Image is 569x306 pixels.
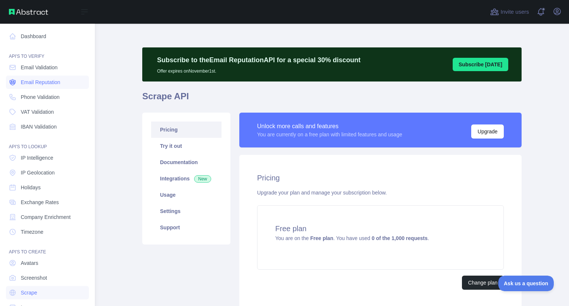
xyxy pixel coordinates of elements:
[6,90,89,104] a: Phone Validation
[6,225,89,239] a: Timezone
[310,235,333,241] strong: Free plan
[6,105,89,119] a: VAT Validation
[6,76,89,89] a: Email Reputation
[142,90,522,108] h1: Scrape API
[151,138,222,154] a: Try it out
[151,154,222,170] a: Documentation
[21,259,38,267] span: Avatars
[462,276,504,290] button: Change plan
[21,154,53,162] span: IP Intelligence
[194,175,211,183] span: New
[21,228,43,236] span: Timezone
[372,235,427,241] strong: 0 of the 1,000 requests
[151,122,222,138] a: Pricing
[21,79,60,86] span: Email Reputation
[21,289,37,296] span: Scrape
[21,184,41,191] span: Holidays
[157,65,360,74] p: Offer expires on November 1st.
[500,8,529,16] span: Invite users
[151,203,222,219] a: Settings
[21,64,57,71] span: Email Validation
[21,169,55,176] span: IP Geolocation
[6,271,89,285] a: Screenshot
[489,6,530,18] button: Invite users
[498,276,554,291] iframe: Toggle Customer Support
[6,120,89,133] a: IBAN Validation
[21,199,59,206] span: Exchange Rates
[151,170,222,187] a: Integrations New
[257,131,402,138] div: You are currently on a free plan with limited features and usage
[6,61,89,74] a: Email Validation
[453,58,508,71] button: Subscribe [DATE]
[21,108,54,116] span: VAT Validation
[471,124,504,139] button: Upgrade
[275,235,429,241] span: You are on the . You have used .
[6,166,89,179] a: IP Geolocation
[157,55,360,65] p: Subscribe to the Email Reputation API for a special 30 % discount
[257,173,504,183] h2: Pricing
[21,274,47,282] span: Screenshot
[6,210,89,224] a: Company Enrichment
[151,187,222,203] a: Usage
[21,213,71,221] span: Company Enrichment
[9,9,48,15] img: Abstract API
[6,135,89,150] div: API'S TO LOOKUP
[6,181,89,194] a: Holidays
[21,123,57,130] span: IBAN Validation
[151,219,222,236] a: Support
[6,240,89,255] div: API'S TO CREATE
[21,93,60,101] span: Phone Validation
[6,30,89,43] a: Dashboard
[6,286,89,299] a: Scrape
[6,44,89,59] div: API'S TO VERIFY
[257,189,504,196] div: Upgrade your plan and manage your subscription below.
[257,122,402,131] div: Unlock more calls and features
[6,256,89,270] a: Avatars
[275,223,486,234] h4: Free plan
[6,151,89,164] a: IP Intelligence
[6,196,89,209] a: Exchange Rates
